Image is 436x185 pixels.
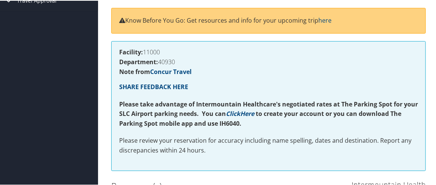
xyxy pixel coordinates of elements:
strong: Facility: [119,47,143,55]
a: here [318,15,332,24]
strong: Department: [119,57,158,65]
strong: to create your account or you can download The Parking Spot mobile app and use IH6040. [119,109,401,127]
h4: 11000 [119,48,418,54]
p: Know Before You Go: Get resources and info for your upcoming trip [119,15,418,25]
strong: Please take advantage of Intermountain Healthcare's negotiated rates at The Parking Spot for your... [119,99,418,117]
a: Click [226,109,240,117]
strong: Note from [119,67,192,75]
a: SHARE FEEDBACK HERE [119,82,188,90]
a: Concur Travel [150,67,192,75]
a: Here [240,109,254,117]
h4: 40930 [119,58,418,64]
p: Please review your reservation for accuracy including name spelling, dates and destination. Repor... [119,135,418,154]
